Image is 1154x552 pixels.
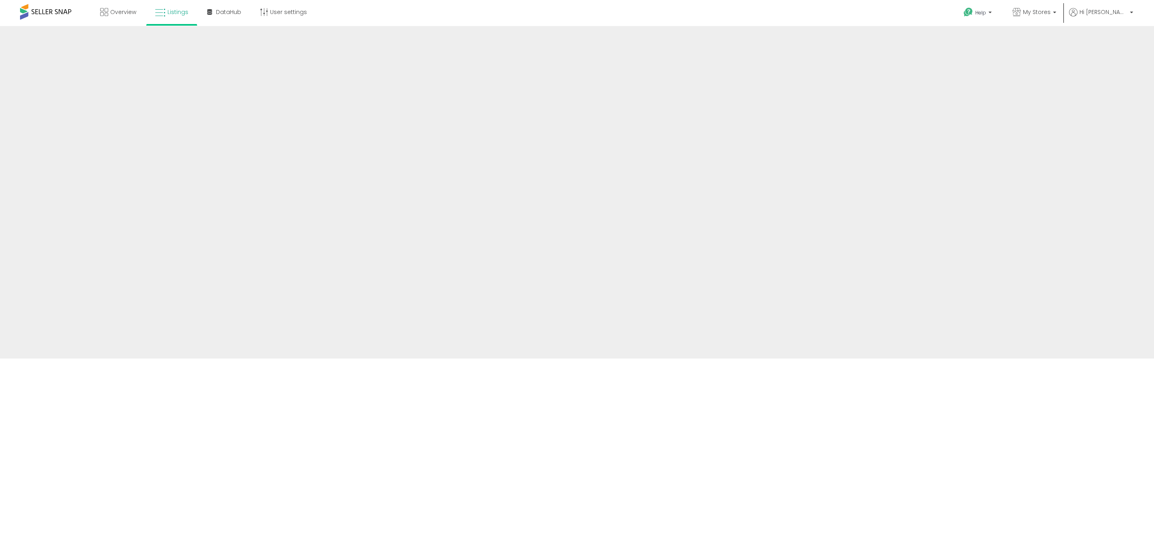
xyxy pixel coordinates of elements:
span: Overview [110,8,136,16]
a: Hi [PERSON_NAME] [1069,8,1133,26]
i: Get Help [963,7,973,17]
span: My Stores [1023,8,1051,16]
span: Hi [PERSON_NAME] [1079,8,1128,16]
span: Listings [167,8,188,16]
a: Help [957,1,1000,26]
span: DataHub [216,8,241,16]
span: Help [975,9,986,16]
